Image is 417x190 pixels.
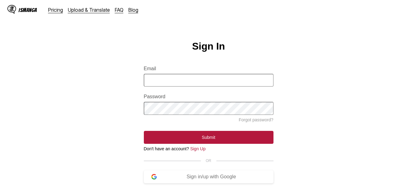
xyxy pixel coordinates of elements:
button: Submit [144,131,273,144]
img: google-logo [151,174,157,180]
img: IsManga Logo [7,5,16,14]
a: Forgot password? [239,117,273,122]
a: Sign Up [190,146,206,151]
a: IsManga LogoIsManga [7,5,48,15]
a: Blog [128,7,138,13]
button: Sign in/up with Google [144,170,273,183]
div: Don't have an account? [144,146,273,151]
div: IsManga [19,7,37,13]
div: Sign in/up with Google [157,174,266,180]
label: Password [144,94,273,99]
h1: Sign In [192,41,225,52]
div: OR [144,159,273,163]
label: Email [144,66,273,71]
a: Pricing [48,7,63,13]
a: Upload & Translate [68,7,110,13]
a: FAQ [115,7,123,13]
